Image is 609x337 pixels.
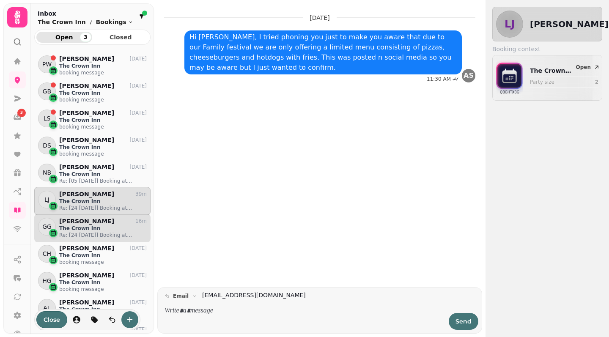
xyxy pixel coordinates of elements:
p: The Crown Inn [59,306,147,313]
span: GB [43,87,51,96]
span: NB [43,168,51,177]
p: Party size [530,79,578,85]
p: The Crown Inn [59,117,147,123]
button: filter [137,11,147,22]
h2: Inbox [38,9,133,18]
p: booking message [59,286,147,293]
p: The Crown Inn [530,66,578,75]
nav: breadcrumb [38,18,133,26]
p: The Crown Inn [59,225,147,232]
p: [DATE] [129,55,147,62]
button: is-read [104,311,121,328]
p: 2 [595,79,598,85]
p: booking message [59,96,147,103]
span: DS [43,141,51,150]
span: LS [44,114,51,123]
span: AL [43,304,50,312]
p: The Crown Inn [59,63,147,69]
p: The Crown Inn [59,198,147,205]
span: HG [42,277,51,285]
button: Close [36,311,67,328]
p: Re: [24 [DATE]] Booking at [GEOGRAPHIC_DATA] for 2 people [59,205,147,211]
button: Open3 [36,32,92,43]
p: [DATE] [129,110,147,116]
img: bookings-icon [496,59,523,95]
p: booking message [59,123,147,130]
p: Re: [24 [DATE]] Booking at [GEOGRAPHIC_DATA] for 2 people [59,232,147,238]
label: Booking context [492,45,602,53]
span: LJ [44,195,49,204]
p: The Crown Inn [59,279,147,286]
p: [PERSON_NAME] [59,164,114,171]
p: [DATE] [129,137,147,143]
p: The Crown Inn [38,18,86,26]
p: [PERSON_NAME] [59,272,114,279]
span: Open [43,34,85,40]
div: grid [34,52,151,330]
div: bookings-iconQBGHTXBGThe Crown InnParty size2Open [496,59,598,97]
button: tag-thread [86,311,103,328]
button: create-convo [121,311,138,328]
p: The Crown Inn [59,171,147,178]
p: 16m [135,218,147,225]
div: 11:30 AM [427,76,452,82]
button: email [161,291,200,301]
p: [PERSON_NAME] [59,110,114,117]
span: CH [43,249,51,258]
span: AS [464,72,474,79]
p: The Crown Inn [59,252,147,259]
span: GG [42,222,52,231]
button: Closed [93,32,149,43]
p: [PERSON_NAME] [59,55,114,63]
span: 3 [20,110,23,116]
p: Hi [PERSON_NAME], I tried phoning you just to make you aware that due to our Family festival we a... [189,32,457,73]
p: 39m [135,191,147,197]
p: The Crown Inn [59,144,147,151]
span: Send [455,318,472,324]
button: Send [449,313,478,330]
p: [PERSON_NAME] [59,218,114,225]
p: QBGHTXBG [500,88,519,97]
span: Close [44,317,60,323]
p: Re: [05 [DATE]] Booking at [GEOGRAPHIC_DATA] for 6 people [59,178,147,184]
p: [DATE] [129,245,147,252]
p: The Crown Inn [59,90,147,96]
p: [PERSON_NAME] [59,137,114,144]
span: Closed [100,34,142,40]
p: booking message [59,259,147,266]
span: Open [576,65,591,70]
p: [PERSON_NAME] [59,245,114,252]
p: [DATE] [129,164,147,170]
p: [DATE] [129,82,147,89]
a: 3 [9,109,26,126]
a: [EMAIL_ADDRESS][DOMAIN_NAME] [202,291,306,300]
p: [PERSON_NAME] [59,299,114,306]
p: [DATE] [310,14,329,22]
button: Open [573,62,604,72]
span: PW [42,60,52,68]
p: booking message [59,151,147,157]
p: [DATE] [129,299,147,306]
p: [PERSON_NAME] [59,82,114,90]
button: Bookings [96,18,133,26]
span: LJ [505,19,515,29]
p: [PERSON_NAME] [59,191,114,198]
p: [DATE] [129,272,147,279]
p: booking message [59,69,147,76]
div: 3 [80,33,91,42]
h2: [PERSON_NAME] [530,18,609,30]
